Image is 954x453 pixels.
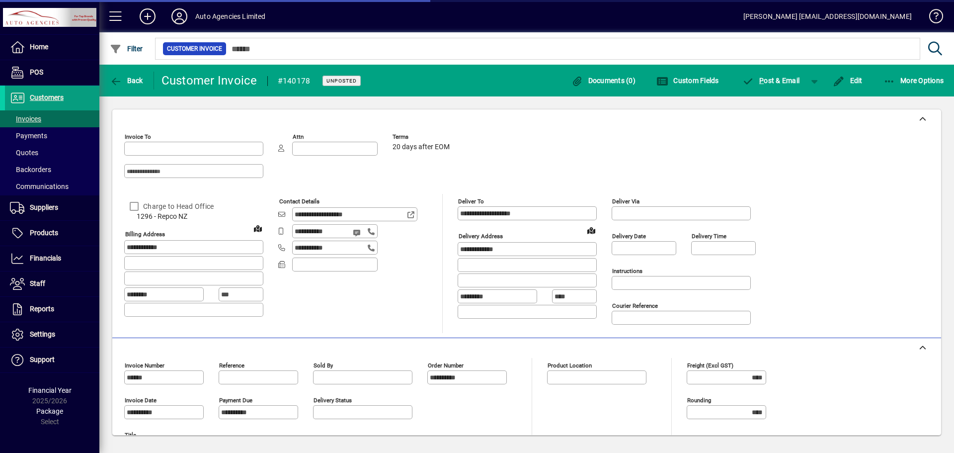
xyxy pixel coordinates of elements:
[743,8,912,24] div: [PERSON_NAME] [EMAIL_ADDRESS][DOMAIN_NAME]
[30,305,54,313] span: Reports
[10,115,41,123] span: Invoices
[30,254,61,262] span: Financials
[5,161,99,178] a: Backorders
[161,73,257,89] div: Customer Invoice
[125,432,136,439] mat-label: Title
[393,134,452,140] span: Terms
[219,362,244,369] mat-label: Reference
[5,221,99,246] a: Products
[5,144,99,161] a: Quotes
[5,348,99,372] a: Support
[30,43,48,51] span: Home
[692,233,726,240] mat-label: Delivery time
[5,60,99,85] a: POS
[36,407,63,415] span: Package
[881,72,947,90] button: More Options
[654,72,721,90] button: Custom Fields
[656,77,719,85] span: Custom Fields
[5,178,99,195] a: Communications
[125,397,157,404] mat-label: Invoice date
[737,72,805,90] button: Post & Email
[922,2,942,34] a: Knowledge Base
[5,246,99,271] a: Financials
[30,356,55,363] span: Support
[30,93,64,101] span: Customers
[571,77,636,85] span: Documents (0)
[5,195,99,220] a: Suppliers
[5,272,99,296] a: Staff
[30,279,45,287] span: Staff
[28,386,72,394] span: Financial Year
[167,44,222,54] span: Customer Invoice
[107,72,146,90] button: Back
[10,182,69,190] span: Communications
[30,330,55,338] span: Settings
[163,7,195,25] button: Profile
[10,149,38,157] span: Quotes
[568,72,638,90] button: Documents (0)
[132,7,163,25] button: Add
[124,211,263,222] span: 1296 - Repco NZ
[458,198,484,205] mat-label: Deliver To
[742,77,800,85] span: ost & Email
[346,221,370,245] button: Send SMS
[293,133,304,140] mat-label: Attn
[883,77,944,85] span: More Options
[10,132,47,140] span: Payments
[326,78,357,84] span: Unposted
[314,362,333,369] mat-label: Sold by
[110,77,143,85] span: Back
[612,268,642,274] mat-label: Instructions
[5,297,99,322] a: Reports
[612,233,646,240] mat-label: Delivery date
[125,362,164,369] mat-label: Invoice number
[687,397,711,404] mat-label: Rounding
[5,322,99,347] a: Settings
[830,72,865,90] button: Edit
[110,45,143,53] span: Filter
[612,302,658,309] mat-label: Courier Reference
[428,362,464,369] mat-label: Order number
[278,73,311,89] div: #140178
[30,203,58,211] span: Suppliers
[5,127,99,144] a: Payments
[548,362,592,369] mat-label: Product location
[583,222,599,238] a: View on map
[30,229,58,237] span: Products
[10,166,51,174] span: Backorders
[759,77,764,85] span: P
[314,397,352,404] mat-label: Delivery status
[195,8,266,24] div: Auto Agencies Limited
[833,77,863,85] span: Edit
[99,72,154,90] app-page-header-button: Back
[107,40,146,58] button: Filter
[5,110,99,127] a: Invoices
[393,143,450,151] span: 20 days after EOM
[30,68,43,76] span: POS
[5,35,99,60] a: Home
[612,198,639,205] mat-label: Deliver via
[250,220,266,236] a: View on map
[687,362,733,369] mat-label: Freight (excl GST)
[219,397,252,404] mat-label: Payment due
[125,133,151,140] mat-label: Invoice To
